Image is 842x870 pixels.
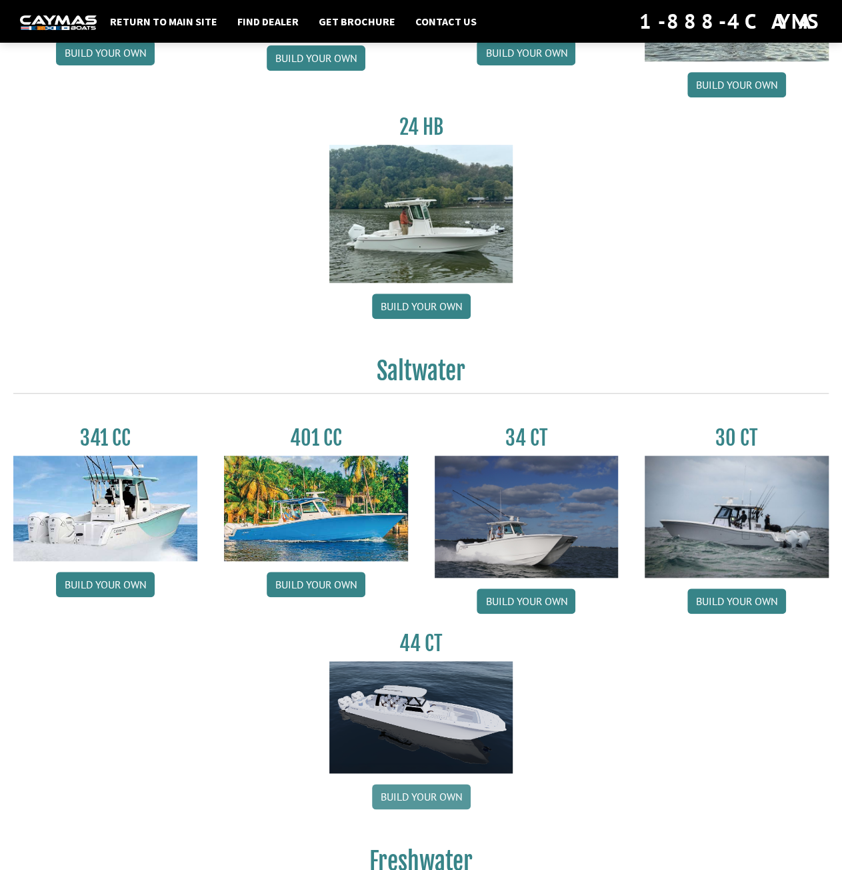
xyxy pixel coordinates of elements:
[645,426,829,450] h3: 30 CT
[103,13,224,30] a: Return to main site
[687,588,786,614] a: Build your own
[13,456,197,562] img: 341CC-thumbjpg.jpg
[372,294,471,319] a: Build your own
[329,145,513,283] img: 24_HB_thumbnail.jpg
[329,115,513,139] h3: 24 HB
[13,356,829,394] h2: Saltwater
[435,456,619,578] img: Caymas_34_CT_pic_1.jpg
[20,15,97,29] img: white-logo-c9c8dbefe5ff5ceceb0f0178aa75bf4bb51f6bca0971e226c86eb53dfe498488.png
[56,572,155,597] a: Build your own
[56,40,155,65] a: Build your own
[409,13,483,30] a: Contact Us
[477,40,575,65] a: Build your own
[372,784,471,809] a: Build your own
[329,661,513,773] img: 44ct_background.png
[312,13,402,30] a: Get Brochure
[267,45,365,71] a: Build your own
[329,631,513,656] h3: 44 CT
[224,426,408,450] h3: 401 CC
[13,426,197,450] h3: 341 CC
[267,572,365,597] a: Build your own
[639,7,822,36] div: 1-888-4CAYMAS
[231,13,305,30] a: Find Dealer
[224,456,408,562] img: 401CC_thumb.pg.jpg
[645,456,829,578] img: 30_CT_photo_shoot_for_caymas_connect.jpg
[435,426,619,450] h3: 34 CT
[477,588,575,614] a: Build your own
[687,72,786,97] a: Build your own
